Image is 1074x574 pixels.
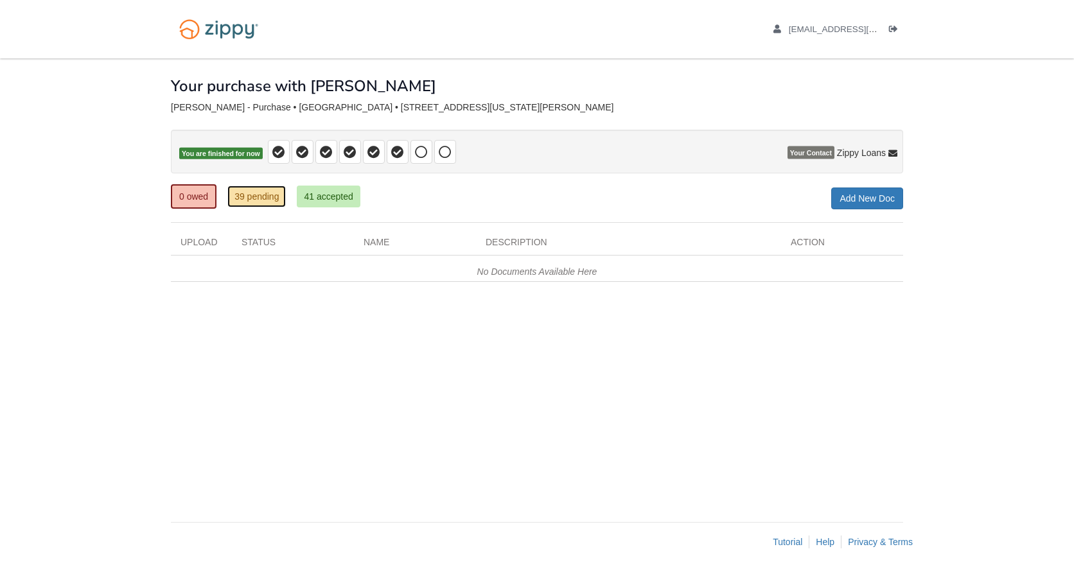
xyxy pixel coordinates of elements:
[773,24,936,37] a: edit profile
[179,148,263,160] span: You are finished for now
[477,266,597,277] em: No Documents Available Here
[831,187,903,209] a: Add New Doc
[816,537,834,547] a: Help
[227,186,286,207] a: 39 pending
[789,24,936,34] span: fer0885@icloud.com
[232,236,354,255] div: Status
[476,236,781,255] div: Description
[788,146,834,159] span: Your Contact
[848,537,913,547] a: Privacy & Terms
[171,184,216,209] a: 0 owed
[171,13,267,46] img: Logo
[297,186,360,207] a: 41 accepted
[171,78,436,94] h1: Your purchase with [PERSON_NAME]
[171,102,903,113] div: [PERSON_NAME] - Purchase • [GEOGRAPHIC_DATA] • [STREET_ADDRESS][US_STATE][PERSON_NAME]
[889,24,903,37] a: Log out
[171,236,232,255] div: Upload
[354,236,476,255] div: Name
[773,537,802,547] a: Tutorial
[781,236,903,255] div: Action
[837,146,886,159] span: Zippy Loans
